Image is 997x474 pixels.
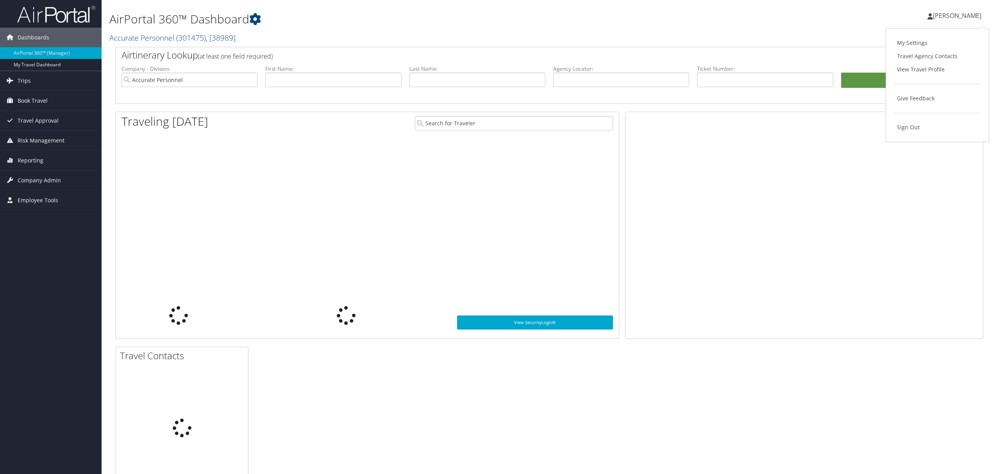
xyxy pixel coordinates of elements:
[18,171,61,190] span: Company Admin
[198,52,273,61] span: (at least one field required)
[933,11,981,20] span: [PERSON_NAME]
[894,36,981,50] a: My Settings
[457,315,613,330] a: View SecurityLogic®
[206,32,236,43] span: , [ 38989 ]
[121,65,257,73] label: Company - Division:
[409,65,545,73] label: Last Name:
[176,32,206,43] span: ( 301475 )
[121,113,208,130] h1: Traveling [DATE]
[120,349,248,362] h2: Travel Contacts
[894,92,981,105] a: Give Feedback
[18,71,31,91] span: Trips
[894,63,981,76] a: View Travel Profile
[697,65,833,73] label: Ticket Number:
[894,50,981,63] a: Travel Agency Contacts
[18,131,64,150] span: Risk Management
[17,5,95,23] img: airportal-logo.png
[841,73,977,88] button: Search
[18,111,59,130] span: Travel Approval
[121,48,905,62] h2: Airtinerary Lookup
[894,121,981,134] a: Sign Out
[415,116,613,130] input: Search for Traveler
[18,91,48,110] span: Book Travel
[18,191,58,210] span: Employee Tools
[553,65,689,73] label: Agency Locator:
[265,65,401,73] label: First Name:
[109,11,696,27] h1: AirPortal 360™ Dashboard
[18,28,49,47] span: Dashboards
[18,151,43,170] span: Reporting
[109,32,236,43] a: Accurate Personnel
[927,4,989,27] a: [PERSON_NAME]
